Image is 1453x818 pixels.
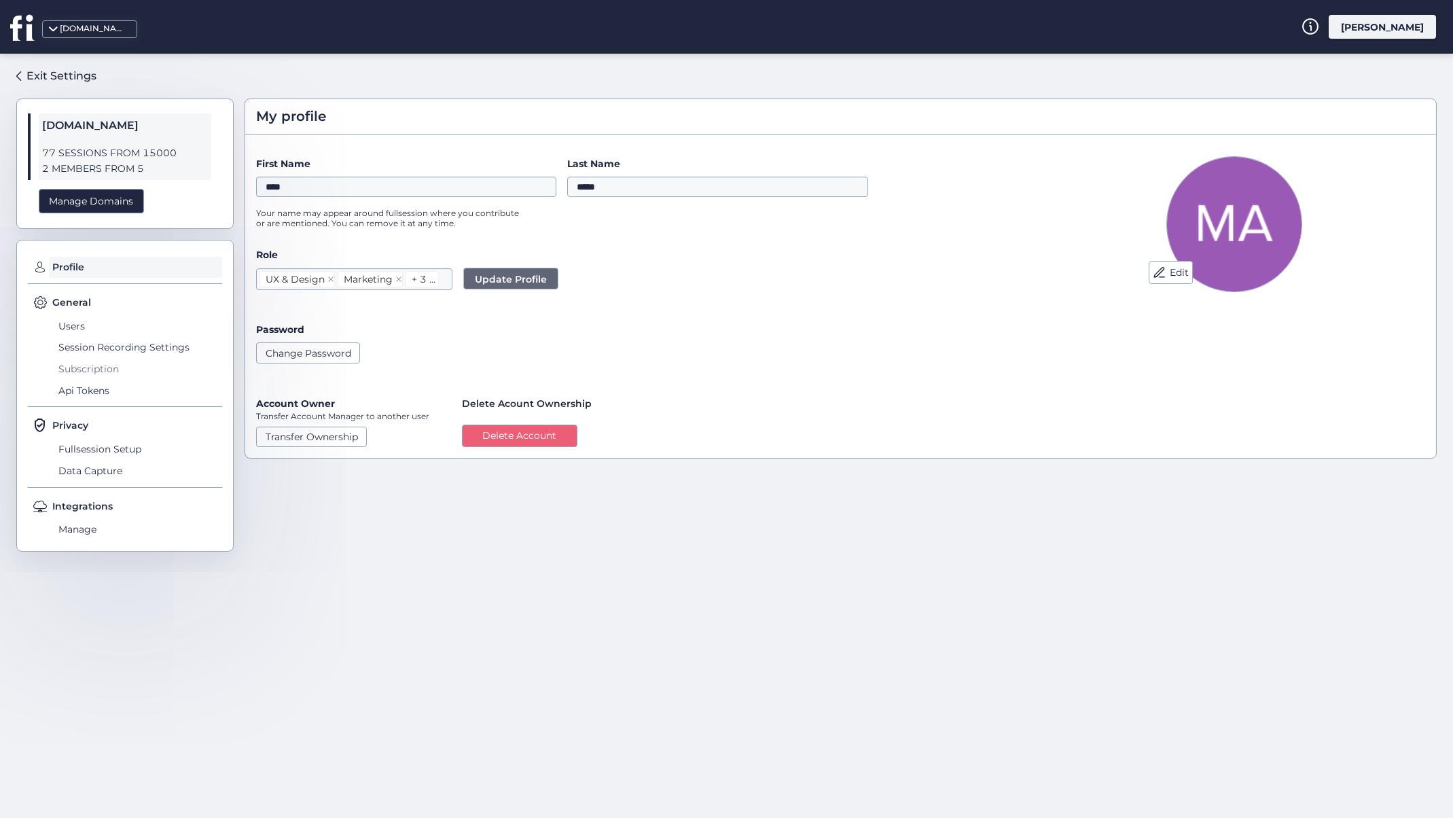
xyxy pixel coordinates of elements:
button: Transfer Ownership [256,427,367,447]
nz-select-item: UX & Design [259,271,335,287]
p: Transfer Account Manager to another user [256,411,429,421]
span: General [52,295,91,310]
span: Privacy [52,418,88,433]
nz-select-item: Marketing [338,271,403,287]
span: Update Profile [475,272,547,287]
label: Role [256,247,1021,262]
img: Avatar Picture [1166,156,1302,292]
div: Exit Settings [26,67,96,84]
button: Change Password [256,342,361,363]
span: Fullsession Setup [55,438,222,460]
div: Marketing [344,272,393,287]
button: Delete Account [462,425,577,448]
button: Edit [1149,261,1193,284]
span: Data Capture [55,460,222,482]
div: + 3 ... [412,272,435,287]
div: [PERSON_NAME] [1329,15,1436,39]
a: Exit Settings [16,65,96,88]
span: Delete Acount Ownership [462,396,592,411]
div: UX & Design [266,272,325,287]
span: Subscription [55,358,222,380]
span: Profile [49,257,222,279]
button: Update Profile [463,268,558,289]
span: Api Tokens [55,380,222,402]
span: Users [55,315,222,337]
span: [DOMAIN_NAME] [42,117,208,135]
span: Integrations [52,499,113,514]
label: Password [256,323,304,336]
span: Manage [55,519,222,541]
label: First Name [256,156,556,171]
label: Account Owner [256,397,335,410]
span: 77 SESSIONS FROM 15000 [42,145,208,161]
p: Your name may appear around fullsession where you contribute or are mentioned. You can remove it ... [256,208,528,228]
span: My profile [256,106,326,127]
nz-select-item: + 3 ... [406,271,439,287]
span: 2 MEMBERS FROM 5 [42,161,208,177]
label: Last Name [567,156,867,171]
div: Manage Domains [39,189,144,214]
span: Session Recording Settings [55,337,222,359]
div: [DOMAIN_NAME] [60,22,128,35]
